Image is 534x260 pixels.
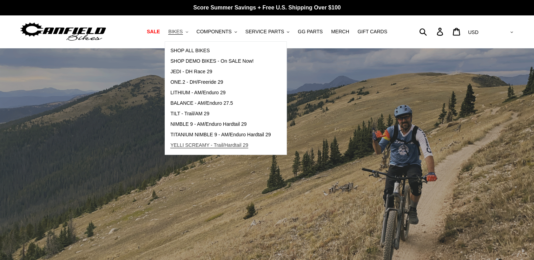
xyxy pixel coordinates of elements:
a: JEDI - DH Race 29 [165,67,276,77]
a: BALANCE - AM/Enduro 27.5 [165,98,276,109]
span: JEDI - DH Race 29 [170,69,212,75]
a: LITHIUM - AM/Enduro 29 [165,88,276,98]
span: SERVICE PARTS [245,29,284,35]
a: SHOP DEMO BIKES - On SALE Now! [165,56,276,67]
a: GG PARTS [294,27,326,36]
a: MERCH [328,27,352,36]
span: MERCH [331,29,349,35]
span: SHOP ALL BIKES [170,48,210,54]
a: SALE [143,27,163,36]
a: SHOP ALL BIKES [165,46,276,56]
span: GIFT CARDS [357,29,387,35]
span: BALANCE - AM/Enduro 27.5 [170,100,233,106]
span: GG PARTS [298,29,323,35]
span: TILT - Trail/AM 29 [170,111,209,117]
button: SERVICE PARTS [242,27,293,36]
button: BIKES [165,27,191,36]
a: TITANIUM NIMBLE 9 - AM/Enduro Hardtail 29 [165,130,276,140]
a: NIMBLE 9 - AM/Enduro Hardtail 29 [165,119,276,130]
span: COMPONENTS [197,29,232,35]
span: YELLI SCREAMY - Trail/Hardtail 29 [170,142,248,148]
a: YELLI SCREAMY - Trail/Hardtail 29 [165,140,276,151]
span: NIMBLE 9 - AM/Enduro Hardtail 29 [170,121,246,127]
button: COMPONENTS [193,27,240,36]
span: BIKES [168,29,183,35]
span: TITANIUM NIMBLE 9 - AM/Enduro Hardtail 29 [170,132,271,138]
span: SHOP DEMO BIKES - On SALE Now! [170,58,253,64]
a: TILT - Trail/AM 29 [165,109,276,119]
span: LITHIUM - AM/Enduro 29 [170,90,225,96]
span: ONE.2 - DH/Freeride 29 [170,79,223,85]
span: SALE [147,29,160,35]
a: ONE.2 - DH/Freeride 29 [165,77,276,88]
input: Search [423,24,441,39]
a: GIFT CARDS [354,27,391,36]
img: Canfield Bikes [19,21,107,43]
